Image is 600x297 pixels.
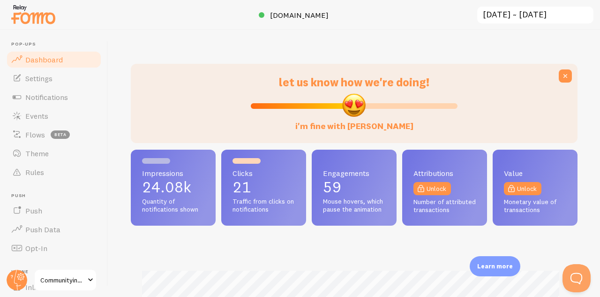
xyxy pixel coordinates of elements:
div: Learn more [470,256,520,276]
a: Push Data [6,220,102,239]
p: 59 [323,180,385,195]
a: Communityinfluencer [34,269,97,291]
span: Dashboard [25,55,63,64]
span: Push Data [25,225,60,234]
label: i'm fine with [PERSON_NAME] [295,112,413,132]
span: Pop-ups [11,41,102,47]
span: Engagements [323,169,385,177]
a: Opt-In [6,239,102,258]
span: Number of attributed transactions [413,198,476,214]
a: Unlock [413,182,451,195]
span: Monetary value of transactions [504,198,566,214]
span: Notifications [25,92,68,102]
span: Attributions [413,169,476,177]
a: Events [6,107,102,125]
a: Unlock [504,182,541,195]
span: Communityinfluencer [40,274,85,286]
p: 21 [232,180,295,195]
p: Learn more [477,262,513,271]
span: Clicks [232,169,295,177]
span: Flows [25,130,45,139]
p: 24.08k [142,180,204,195]
a: Push [6,201,102,220]
img: fomo-relay-logo-orange.svg [10,2,57,26]
a: Theme [6,144,102,163]
span: Traffic from clicks on notifications [232,198,295,214]
span: Rules [25,168,44,177]
span: let us know how we're doing! [279,75,429,89]
img: emoji.png [341,92,367,118]
iframe: Help Scout Beacon - Open [562,264,591,292]
a: Settings [6,69,102,88]
a: Notifications [6,88,102,107]
span: Value [504,169,566,177]
span: Impressions [142,169,204,177]
span: Mouse hovers, which pause the animation [323,198,385,214]
a: Dashboard [6,50,102,69]
span: Events [25,111,48,121]
span: Opt-In [25,244,47,253]
a: Rules [6,163,102,182]
span: Settings [25,74,52,83]
span: Quantity of notifications shown [142,198,204,214]
span: Push [11,193,102,199]
span: beta [51,130,70,139]
span: Theme [25,149,49,158]
span: Push [25,206,42,215]
a: Flows beta [6,125,102,144]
